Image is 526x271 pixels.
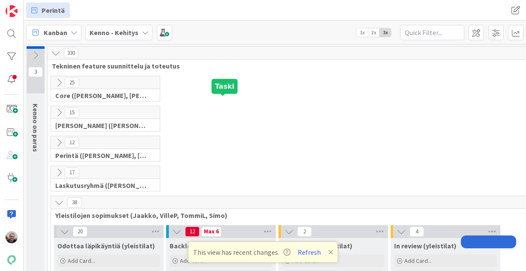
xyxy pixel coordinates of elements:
[170,241,230,250] span: Backlog (Yleistilat)
[204,229,219,234] div: Max 6
[65,77,79,88] span: 25
[65,167,79,178] span: 17
[28,67,43,77] span: 3
[404,257,432,265] span: Add Card...
[380,28,391,37] span: 3x
[31,104,40,152] span: Kenno on paras
[282,241,353,250] span: In Progress (yleistilat)
[26,3,70,18] a: Perintä
[193,247,290,257] span: This view has recent changes.
[44,27,67,38] span: Kanban
[409,226,424,237] span: 4
[295,247,324,258] button: Refresh
[65,107,79,118] span: 15
[215,82,234,90] h5: Taski
[67,197,82,208] span: 38
[42,5,65,15] span: Perintä
[297,226,312,237] span: 2
[400,25,464,40] input: Quick Filter...
[6,254,18,266] img: avatar
[55,91,149,100] span: Core (Pasi, Jussi, JaakkoHä, Jyri, Leo, MikkoK, Väinö, MattiH)
[64,48,78,58] span: 330
[394,241,457,250] span: In review (yleistilat)
[185,226,200,237] span: 12
[55,181,149,190] span: Laskutusryhmä (Antti, Keijo)
[65,137,79,148] span: 12
[68,257,95,265] span: Add Card...
[356,28,368,37] span: 1x
[57,241,155,250] span: Odottaa läpikäyntiä (yleistilat)
[368,28,380,37] span: 2x
[6,231,18,243] img: JH
[55,121,149,130] span: Halti (Sebastian, VilleH, Riikka, Antti, MikkoV, PetriH, PetriM)
[90,28,138,37] b: Kenno - Kehitys
[6,5,18,17] img: Visit kanbanzone.com
[180,257,207,265] span: Add Card...
[55,151,149,160] span: Perintä (Jaakko, PetriH, MikkoV, Pasi)
[73,226,87,237] span: 20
